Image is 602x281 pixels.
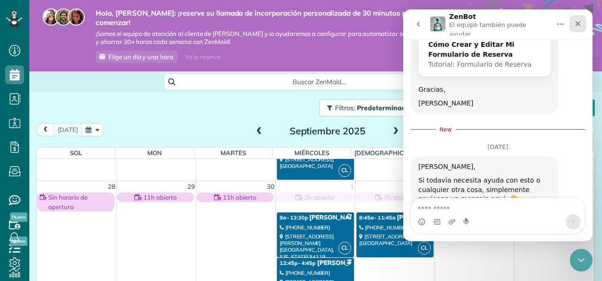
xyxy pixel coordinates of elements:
button: Selector de emojis [15,209,22,216]
a: 28 [107,181,116,192]
span: CL [338,242,351,255]
span: ¡Somos el equipo de atención al cliente de [PERSON_NAME] y lo ayudaremos a configurar para automa... [96,30,432,46]
span: 12:45p - 4:45p [280,260,316,266]
span: Nuevo [10,212,27,222]
font: [STREET_ADDRESS][PERSON_NAME] [GEOGRAPHIC_DATA], [US_STATE] 34119 [280,233,334,260]
font: [STREET_ADDRESS] [GEOGRAPHIC_DATA] [359,233,413,246]
img: michelle-19f622bdf1676172e81f8f8fba1fb50e276960ebfe0243fe18214015130c80e4.jpg [68,9,85,26]
span: 7h abierto [384,193,413,202]
div: Ya lo reservé [179,51,226,63]
button: Filtros: Predeterminado [319,99,425,116]
span: CL [338,164,351,177]
font: [PHONE_NUMBER] [365,224,409,231]
a: 30 [266,181,275,192]
a: Filtros: Predeterminado [315,99,425,116]
span: Miércoles [294,149,329,157]
div: [PERSON_NAME], [15,153,148,162]
img: maria-72a9807cf96188c08ef61303f053569d2e2a8a1cde33d635c8a3ac13582a053d.jpg [43,9,60,26]
a: 1 [349,181,355,192]
div: [PERSON_NAME],Si todavía necesita ayuda con esto o cualquier otra cosa, simplemente envíenos un m... [8,147,155,228]
span: 3h abierto [304,193,334,202]
font: [PHONE_NUMBER] [285,224,330,231]
span: Mon [147,149,162,157]
div: Ivan dice... [8,147,182,249]
span: Filtros: [335,104,355,112]
font: [STREET_ADDRESS] [GEOGRAPHIC_DATA] [280,156,334,169]
h2: Septiembre 2025 [268,126,387,136]
span: 8:45a - 11:45a [359,214,395,221]
img: jorge-587dff0eeaa6aab1f244e6dc62b8924c3b6ad411094392a53c71c6c4a576187d.jpg [55,9,72,26]
button: Cargar archivo adjunto [45,209,53,216]
span: Sol [70,149,82,157]
button: Empezar a grabar [60,209,68,216]
span: [PERSON_NAME] - INICIO [309,214,386,221]
button: Enviar un mensaje... [162,205,177,220]
span: 11h abierto [223,193,256,202]
span: Sin horario de apertura [48,193,111,211]
span: 9a - 12:30p [280,214,308,221]
div: Si todavía necesita ayuda con esto o cualquier otra cosa, simplemente envíenos un mensaje aquí. 🙂 [15,167,148,194]
span: Martes [221,149,246,157]
span: [PERSON_NAME] - casa [317,259,389,267]
iframe: Intercom live chat [570,249,593,272]
iframe: Intercom live chat [403,9,593,241]
button: Selector de GIF [30,209,37,216]
font: [PHONE_NUMBER] [285,270,330,276]
span: Elige un día y una hora [108,53,173,61]
a: 29 [186,181,196,192]
button: [DATE] [53,123,82,136]
span: CL [418,242,431,255]
a: Elige un día y una hora [96,51,177,63]
span: 11h abierto [143,193,177,202]
textarea: Mensaje... [8,189,181,205]
button: Prev [36,123,54,136]
span: Predeterminado [357,104,410,112]
strong: Hola, [PERSON_NAME]: ¡reserve su llamada de incorporación personalizada de 30 minutos para comenzar! [96,9,432,27]
span: [PERSON_NAME] - Casa [397,214,470,221]
span: [DEMOGRAPHIC_DATA] [354,149,425,157]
